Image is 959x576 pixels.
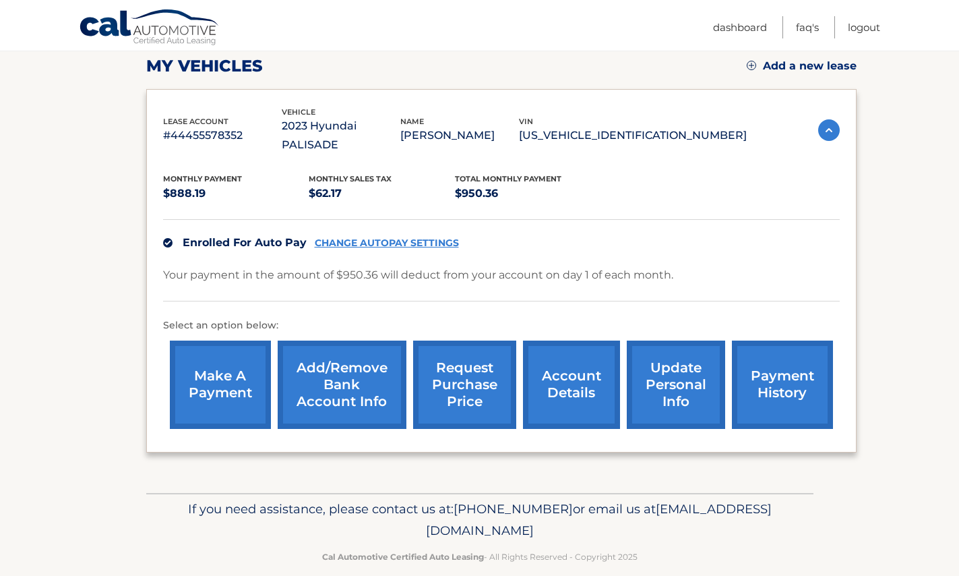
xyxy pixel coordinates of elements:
[163,238,173,248] img: check.svg
[155,498,805,542] p: If you need assistance, please contact us at: or email us at
[519,126,747,145] p: [US_VEHICLE_IDENTIFICATION_NUMBER]
[400,117,424,126] span: name
[282,107,315,117] span: vehicle
[278,341,406,429] a: Add/Remove bank account info
[282,117,400,154] p: 2023 Hyundai PALISADE
[315,237,459,249] a: CHANGE AUTOPAY SETTINGS
[713,16,767,38] a: Dashboard
[322,552,484,562] strong: Cal Automotive Certified Auto Leasing
[413,341,516,429] a: request purchase price
[309,174,392,183] span: Monthly sales Tax
[163,266,673,285] p: Your payment in the amount of $950.36 will deduct from your account on day 1 of each month.
[79,9,220,48] a: Cal Automotive
[163,174,242,183] span: Monthly Payment
[747,61,756,70] img: add.svg
[732,341,833,429] a: payment history
[848,16,880,38] a: Logout
[163,117,228,126] span: lease account
[163,126,282,145] p: #44455578352
[454,501,573,517] span: [PHONE_NUMBER]
[523,341,620,429] a: account details
[146,56,263,76] h2: my vehicles
[796,16,819,38] a: FAQ's
[163,184,309,203] p: $888.19
[309,184,455,203] p: $62.17
[400,126,519,145] p: [PERSON_NAME]
[183,236,307,249] span: Enrolled For Auto Pay
[627,341,725,429] a: update personal info
[155,550,805,564] p: - All Rights Reserved - Copyright 2025
[455,174,561,183] span: Total Monthly Payment
[818,119,840,141] img: accordion-active.svg
[519,117,533,126] span: vin
[170,341,271,429] a: make a payment
[455,184,601,203] p: $950.36
[163,318,840,334] p: Select an option below:
[747,59,857,73] a: Add a new lease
